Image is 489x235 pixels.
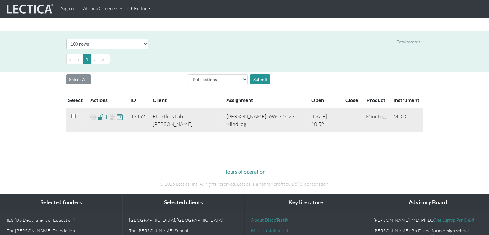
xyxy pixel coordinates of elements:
[127,108,149,132] td: 43452
[251,217,288,223] a: About DiscoTest®
[104,113,110,121] span: Assignment Details
[7,228,116,233] p: The [PERSON_NAME] Foundation
[66,74,91,84] button: Select All
[389,92,423,108] th: Instrument
[362,108,389,132] td: MindLog
[222,108,307,132] td: [PERSON_NAME] 59647 2025 MindLog
[307,108,341,132] td: [DATE] 10:52
[66,92,86,108] th: Select
[389,108,423,132] td: MLOG
[341,92,362,108] th: Close
[127,92,149,108] th: ID
[149,108,222,132] td: Effortless Lab—[PERSON_NAME]
[251,228,288,233] a: Mission statement
[307,92,341,108] th: Open
[86,92,127,108] th: Actions
[7,217,116,223] p: IES (US Department of Education)
[250,74,270,84] div: Submit
[397,39,423,45] div: Total records 1
[117,113,123,120] span: Update close date
[129,228,238,233] p: The [PERSON_NAME] School
[245,194,367,211] div: Key literature
[66,181,423,188] p: © 2025 Lectica, Inc. All rights reserved. Lectica is a not for profit 501(c)(3) corporation.
[83,54,91,64] button: Go to page 1
[97,113,104,120] span: Access List
[125,3,153,15] a: CKEditor
[433,217,474,223] a: One Laptop Per Child
[80,3,125,15] a: Atenea Giménez
[122,194,244,211] div: Selected clients
[367,194,489,211] div: Advisory Board
[59,3,80,15] a: Sign out
[0,194,122,211] div: Selected funders
[66,54,423,64] ul: Pagination
[373,217,482,223] p: [PERSON_NAME], MD, Ph.D.,
[90,113,96,121] span: Add VCoLs
[110,113,116,121] span: Re-open Assignment
[222,92,307,108] th: Assignment
[362,92,389,108] th: Product
[149,92,222,108] th: Client
[129,217,238,223] p: [GEOGRAPHIC_DATA], [GEOGRAPHIC_DATA]
[5,3,53,15] img: lecticalive
[223,168,266,174] a: Hours of operation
